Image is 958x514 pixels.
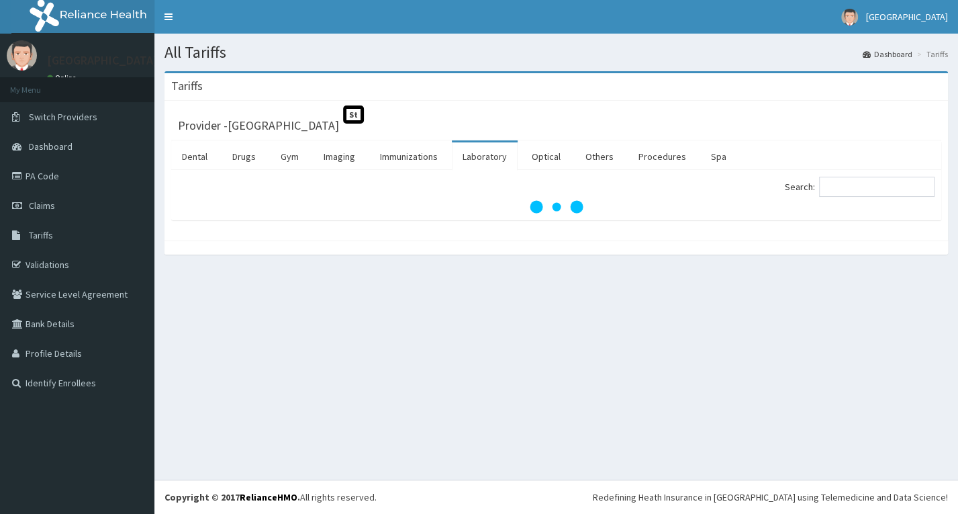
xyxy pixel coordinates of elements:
[628,142,697,171] a: Procedures
[914,48,948,60] li: Tariffs
[164,491,300,503] strong: Copyright © 2017 .
[866,11,948,23] span: [GEOGRAPHIC_DATA]
[369,142,448,171] a: Immunizations
[171,80,203,92] h3: Tariffs
[29,229,53,241] span: Tariffs
[29,140,73,153] span: Dashboard
[575,142,624,171] a: Others
[863,48,912,60] a: Dashboard
[521,142,571,171] a: Optical
[452,142,518,171] a: Laboratory
[270,142,309,171] a: Gym
[47,54,158,67] p: [GEOGRAPHIC_DATA]
[819,177,935,197] input: Search:
[222,142,267,171] a: Drugs
[313,142,366,171] a: Imaging
[29,111,97,123] span: Switch Providers
[7,40,37,71] img: User Image
[841,9,858,26] img: User Image
[29,200,55,212] span: Claims
[171,142,218,171] a: Dental
[178,120,339,132] h3: Provider - [GEOGRAPHIC_DATA]
[785,177,935,197] label: Search:
[593,490,948,504] div: Redefining Heath Insurance in [GEOGRAPHIC_DATA] using Telemedicine and Data Science!
[240,491,297,503] a: RelianceHMO
[700,142,737,171] a: Spa
[164,44,948,61] h1: All Tariffs
[343,105,364,124] span: St
[530,180,583,234] svg: audio-loading
[154,480,958,514] footer: All rights reserved.
[47,73,79,83] a: Online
